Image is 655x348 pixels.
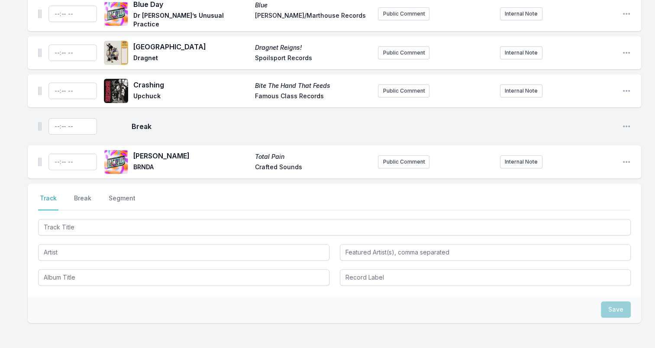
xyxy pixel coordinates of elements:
button: Save [601,301,631,318]
button: Open playlist item options [622,10,631,18]
input: Track Title [38,219,631,235]
span: [PERSON_NAME]/Marthouse Records [255,11,371,29]
img: Drag Handle [38,10,42,18]
button: Public Comment [378,7,429,20]
span: Total Pain [255,152,371,161]
img: Total Pain [104,150,128,174]
img: Drag Handle [38,158,42,166]
span: Bite The Hand That Feeds [255,81,371,90]
span: Upchuck [133,92,250,102]
img: Drag Handle [38,122,42,131]
img: Bite The Hand That Feeds [104,79,128,103]
input: Featured Artist(s), comma separated [340,244,631,261]
span: [GEOGRAPHIC_DATA] [133,42,250,52]
span: Blue [255,1,371,10]
button: Open playlist item options [622,158,631,166]
button: Internal Note [500,84,542,97]
input: Album Title [38,269,329,286]
span: Spoilsport Records [255,54,371,64]
input: Timestamp [48,118,97,135]
img: Drag Handle [38,87,42,95]
button: Internal Note [500,46,542,59]
span: Dr [PERSON_NAME]’s Unusual Practice [133,11,250,29]
span: Famous Class Records [255,92,371,102]
input: Artist [38,244,329,261]
span: Dragnet Reigns! [255,43,371,52]
span: Break [132,121,615,132]
img: Blue [104,2,128,26]
input: Timestamp [48,6,97,22]
button: Open playlist item options [622,87,631,95]
button: Segment [107,194,137,210]
span: Crafted Sounds [255,163,371,173]
input: Timestamp [48,45,97,61]
button: Track [38,194,58,210]
img: Drag Handle [38,48,42,57]
span: [PERSON_NAME] [133,151,250,161]
input: Timestamp [48,154,97,170]
button: Public Comment [378,84,429,97]
button: Break [72,194,93,210]
span: Dragnet [133,54,250,64]
span: Crashing [133,80,250,90]
img: Dragnet Reigns! [104,41,128,65]
button: Internal Note [500,7,542,20]
input: Record Label [340,269,631,286]
span: BRNDA [133,163,250,173]
button: Public Comment [378,155,429,168]
input: Timestamp [48,83,97,99]
button: Public Comment [378,46,429,59]
button: Internal Note [500,155,542,168]
button: Open playlist item options [622,48,631,57]
button: Open playlist item options [622,122,631,131]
